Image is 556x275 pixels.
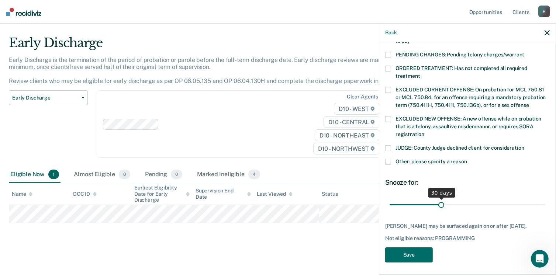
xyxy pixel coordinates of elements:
div: Not eligible reasons: PROGRAMMING [385,235,550,241]
div: 30 days [428,188,455,198]
div: Early Discharge [9,35,426,56]
iframe: Intercom live chat [531,250,549,268]
span: Early Discharge [12,95,79,101]
span: D10 - NORTHEAST [315,129,380,141]
span: EXCLUDED NEW OFFENSE: A new offense while on probation that is a felony, assaultive misdemeanor, ... [396,116,541,137]
span: PENDING CHARGES: Pending felony charges/warrant [396,52,524,58]
div: Almost Eligible [72,167,132,183]
span: D10 - NORTHWEST [313,143,380,154]
div: Clear agents [347,94,378,100]
span: 1 [48,170,59,179]
div: Status [322,191,338,197]
div: Eligible Now [9,167,61,183]
button: Save [385,247,433,262]
div: H [538,6,550,17]
div: Marked Ineligible [196,167,262,183]
div: Earliest Eligibility Date for Early Discharge [134,185,190,203]
span: 4 [248,170,260,179]
div: Last Viewed [257,191,293,197]
span: 0 [171,170,182,179]
span: D10 - CENTRAL [324,116,380,128]
div: DOC ID [73,191,97,197]
img: Recidiviz [6,8,41,16]
span: D10 - WEST [334,103,380,115]
div: Pending [144,167,184,183]
div: Snooze for: [385,178,550,187]
div: [PERSON_NAME] may be surfaced again on or after [DATE]. [385,223,550,229]
span: Other: please specify a reason [396,159,467,164]
button: Back [385,29,397,36]
div: Supervision End Date [196,188,251,200]
div: Name [12,191,32,197]
span: JUDGE: County Judge declined client for consideration [396,145,524,151]
span: 0 [119,170,130,179]
p: Early Discharge is the termination of the period of probation or parole before the full-term disc... [9,56,405,85]
span: ORDERED TREATMENT: Has not completed all required treatment [396,65,527,79]
span: EXCLUDED CURRENT OFFENSE: On probation for MCL 750.81 or MCL 750.84, for an offense requiring a m... [396,87,546,108]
